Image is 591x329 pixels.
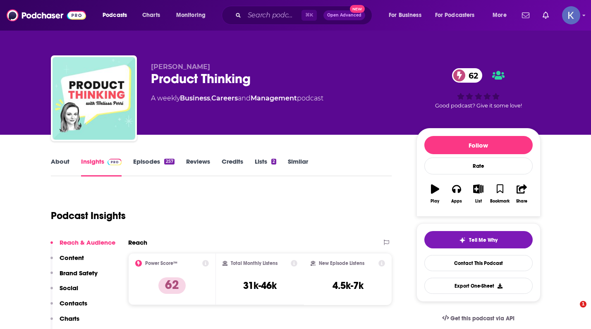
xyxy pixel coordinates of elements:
[145,260,177,266] h2: Power Score™
[231,260,278,266] h2: Total Monthly Listens
[580,301,586,308] span: 1
[50,238,115,254] button: Reach & Audience
[222,157,243,176] a: Credits
[416,63,541,114] div: 62Good podcast? Give it some love!
[383,9,432,22] button: open menu
[271,159,276,164] div: 2
[446,179,467,209] button: Apps
[60,315,79,322] p: Charts
[519,8,533,22] a: Show notifications dropdown
[435,103,522,109] span: Good podcast? Give it some love!
[539,8,552,22] a: Show notifications dropdown
[81,157,122,176] a: InsightsPodchaser Pro
[158,277,186,294] p: 62
[435,10,475,21] span: For Podcasters
[151,63,210,71] span: [PERSON_NAME]
[53,57,135,140] img: Product Thinking
[452,68,482,83] a: 62
[108,159,122,165] img: Podchaser Pro
[103,10,127,21] span: Podcasts
[60,299,87,307] p: Contacts
[389,10,421,21] span: For Business
[319,260,364,266] h2: New Episode Listens
[50,254,84,269] button: Content
[424,179,446,209] button: Play
[137,9,165,22] a: Charts
[431,199,439,204] div: Play
[164,159,174,164] div: 257
[97,9,138,22] button: open menu
[170,9,216,22] button: open menu
[133,157,174,176] a: Episodes257
[511,179,532,209] button: Share
[493,10,507,21] span: More
[244,9,301,22] input: Search podcasts, credits, & more...
[50,269,98,284] button: Brand Safety
[60,284,78,292] p: Social
[424,231,533,248] button: tell me why sparkleTell Me Why
[50,284,78,299] button: Social
[424,255,533,271] a: Contact This Podcast
[424,136,533,154] button: Follow
[151,93,323,103] div: A weekly podcast
[128,238,147,246] h2: Reach
[489,179,511,209] button: Bookmark
[7,7,86,23] img: Podchaser - Follow, Share and Rate Podcasts
[186,157,210,176] a: Reviews
[323,10,365,20] button: Open AdvancedNew
[210,94,211,102] span: ,
[459,237,466,243] img: tell me why sparkle
[50,299,87,315] button: Contacts
[51,210,126,222] h1: Podcast Insights
[424,278,533,294] button: Export One-Sheet
[60,238,115,246] p: Reach & Audience
[288,157,308,176] a: Similar
[487,9,517,22] button: open menu
[327,13,361,17] span: Open Advanced
[333,279,364,292] h3: 4.5k-7k
[350,5,365,13] span: New
[435,308,522,329] a: Get this podcast via API
[460,68,482,83] span: 62
[467,179,489,209] button: List
[516,199,527,204] div: Share
[230,6,380,25] div: Search podcasts, credits, & more...
[255,157,276,176] a: Lists2
[469,237,498,243] span: Tell Me Why
[450,315,514,322] span: Get this podcast via API
[562,6,580,24] span: Logged in as kristina.caracciolo
[424,157,533,174] div: Rate
[451,199,462,204] div: Apps
[301,10,317,21] span: ⌘ K
[562,6,580,24] button: Show profile menu
[430,9,487,22] button: open menu
[180,94,210,102] a: Business
[490,199,510,204] div: Bookmark
[563,301,583,321] iframe: Intercom live chat
[251,94,297,102] a: Management
[60,254,84,262] p: Content
[562,6,580,24] img: User Profile
[176,10,206,21] span: Monitoring
[238,94,251,102] span: and
[60,269,98,277] p: Brand Safety
[142,10,160,21] span: Charts
[475,199,482,204] div: List
[243,279,277,292] h3: 31k-46k
[211,94,238,102] a: Careers
[51,157,69,176] a: About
